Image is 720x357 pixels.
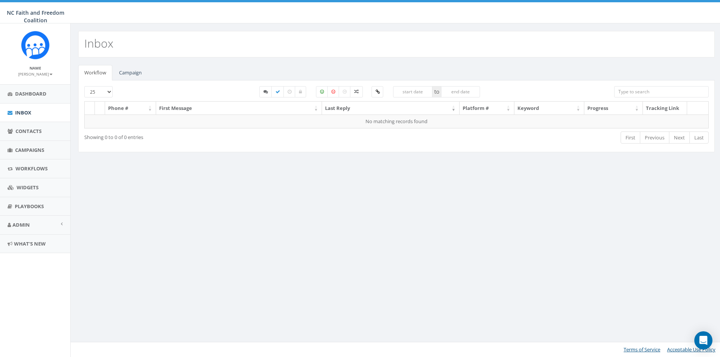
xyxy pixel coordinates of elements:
[15,128,42,134] span: Contacts
[350,86,363,97] label: Mixed
[624,346,660,353] a: Terms of Service
[283,86,296,97] label: Expired
[441,86,480,97] input: end date
[84,37,113,49] h2: Inbox
[29,65,41,71] small: Name
[669,131,690,144] a: Next
[14,240,46,247] span: What's New
[84,131,338,141] div: Showing 0 to 0 of 0 entries
[393,86,432,97] input: start date
[339,86,351,97] label: Neutral
[18,71,53,77] small: [PERSON_NAME]
[12,221,30,228] span: Admin
[643,102,687,115] th: Tracking Link
[17,184,39,191] span: Widgets
[327,86,339,97] label: Negative
[640,131,669,144] a: Previous
[621,131,640,144] a: First
[372,86,383,97] label: Clicked
[15,203,44,210] span: Playbooks
[15,90,46,97] span: Dashboard
[113,65,148,80] a: Campaign
[432,86,441,97] span: to
[105,102,156,115] th: Phone #: activate to sort column ascending
[689,131,709,144] a: Last
[614,86,709,97] input: Type to search
[316,86,328,97] label: Positive
[7,9,64,24] span: NC Faith and Freedom Coalition
[584,102,643,115] th: Progress: activate to sort column ascending
[18,70,53,77] a: [PERSON_NAME]
[15,109,31,116] span: Inbox
[85,114,709,128] td: No matching records found
[694,331,712,349] div: Open Intercom Messenger
[295,86,306,97] label: Closed
[667,346,715,353] a: Acceptable Use Policy
[21,31,50,59] img: Rally_Corp_Icon.png
[460,102,514,115] th: Platform #: activate to sort column ascending
[15,165,48,172] span: Workflows
[271,86,284,97] label: Completed
[322,102,460,115] th: Last Reply: activate to sort column ascending
[514,102,584,115] th: Keyword: activate to sort column ascending
[15,147,44,153] span: Campaigns
[156,102,322,115] th: First Message: activate to sort column ascending
[78,65,112,80] a: Workflow
[259,86,272,97] label: Started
